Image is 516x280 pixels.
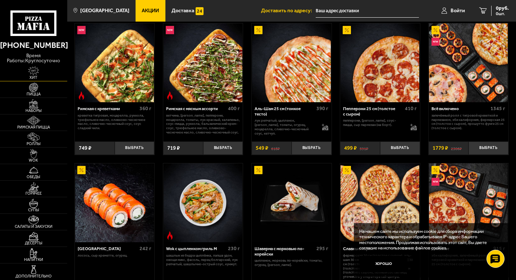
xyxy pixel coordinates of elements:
[140,105,151,112] span: 360 г
[359,229,499,251] p: На нашем сайте мы используем cookie для сбора информации технического характера и обрабатываем IP...
[256,145,268,151] span: 549 ₽
[79,145,91,151] span: 749 ₽
[340,163,420,242] a: АкционныйСлавные парни
[80,8,129,13] span: [GEOGRAPHIC_DATA]
[115,141,155,155] button: Выбрать
[343,106,403,117] div: Пепперони 25 см (толстое с сыром)
[164,163,242,242] img: Wok с цыпленком гриль M
[405,105,417,112] span: 410 г
[77,166,85,174] img: Акционный
[431,166,439,174] img: Акционный
[316,4,419,18] input: Ваш адрес доставки
[360,145,368,151] s: 591 ₽
[261,8,316,13] span: Доставить по адресу:
[252,163,332,242] a: АкционныйШаверма с морковью по-корейски
[359,256,408,272] button: Хорошо
[429,23,508,102] a: АкционныйНовинкаВсё включено
[429,163,508,242] a: АкционныйНовинкаДжекпот
[78,253,151,258] p: лосось, Сыр креметте, огурец.
[254,166,262,174] img: Акционный
[431,26,439,34] img: Акционный
[341,163,419,242] img: Славные парни
[75,23,155,102] a: НовинкаОстрое блюдоРимская с креветками
[252,23,331,102] img: Аль-Шам 25 см (тонкое тесто)
[166,106,226,111] div: Римская с мясным ассорти
[451,145,462,151] s: 2306 ₽
[431,106,489,111] div: Всё включено
[343,246,400,251] div: Славные парни
[228,245,240,252] span: 230 г
[255,246,315,257] div: Шаверма с морковью по-корейски
[172,8,194,13] span: Доставка
[78,106,138,111] div: Римская с креветками
[77,26,85,34] img: Новинка
[490,105,505,112] span: 1345 г
[496,6,509,11] span: 0 руб.
[77,91,85,99] img: Острое блюдо
[292,141,332,155] button: Выбрать
[142,8,159,13] span: Акции
[431,178,439,186] img: Новинка
[252,23,332,102] a: АкционныйАль-Шам 25 см (тонкое тесто)
[431,113,505,131] p: Запечённый ролл с тигровой креветкой и пармезаном, Эби Калифорния, Фермерская 25 см (толстое с сы...
[140,245,151,252] span: 242 г
[166,231,174,239] img: Острое блюдо
[433,145,448,151] span: 1779 ₽
[255,118,316,136] p: лук репчатый, цыпленок, [PERSON_NAME], томаты, огурец, моцарелла, сливочно-чесночный соус, кетчуп.
[496,12,509,16] span: 0 шт.
[78,246,138,251] div: [GEOGRAPHIC_DATA]
[163,163,243,242] a: Острое блюдоWok с цыпленком гриль M
[166,253,240,266] p: шашлык из бедра цыплёнка, лапша удон, овощи микс, фасоль, перец болгарский, лук репчатый, шашлычн...
[75,23,154,102] img: Римская с креветками
[166,91,174,99] img: Острое блюдо
[164,23,242,102] img: Римская с мясным ассорти
[380,141,420,155] button: Выбрать
[166,26,174,34] img: Новинка
[341,23,419,102] img: Пепперони 25 см (толстое с сыром)
[343,166,351,174] img: Акционный
[78,113,151,131] p: креветка тигровая, моцарелла, руккола, трюфельное масло, оливково-чесночное масло, сливочно-чесно...
[196,7,204,15] img: 15daf4d41897b9f0e9f617042186c801.svg
[451,8,465,13] span: Войти
[255,106,315,117] div: Аль-Шам 25 см (тонкое тесто)
[316,245,328,252] span: 295 г
[166,246,226,251] div: Wok с цыпленком гриль M
[340,23,420,102] a: АкционныйПепперони 25 см (толстое с сыром)
[163,23,243,102] a: НовинкаОстрое блюдоРимская с мясным ассорти
[166,113,240,135] p: ветчина, [PERSON_NAME], пепперони, моцарелла, томаты, лук красный, халапеньо, соус-пицца, руккола...
[429,163,508,242] img: Джекпот
[203,141,243,155] button: Выбрать
[167,145,180,151] span: 719 ₽
[343,253,417,279] p: Фермерская 30 см (толстое с сыром), Аль-Шам 30 см (тонкое тесто), [PERSON_NAME] 30 см (толстое с ...
[228,105,240,112] span: 400 г
[271,145,280,151] s: 618 ₽
[343,26,351,34] img: Акционный
[252,163,331,242] img: Шаверма с морковью по-корейски
[343,118,405,127] p: пепперони, [PERSON_NAME], соус-пицца, сыр пармезан (на борт).
[316,105,328,112] span: 390 г
[469,141,508,155] button: Выбрать
[431,38,439,46] img: Новинка
[75,163,155,242] a: АкционныйФиладельфия
[254,26,262,34] img: Акционный
[255,258,328,267] p: цыпленок, морковь по-корейски, томаты, огурец, [PERSON_NAME].
[75,163,154,242] img: Филадельфия
[344,145,357,151] span: 499 ₽
[429,23,508,102] img: Всё включено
